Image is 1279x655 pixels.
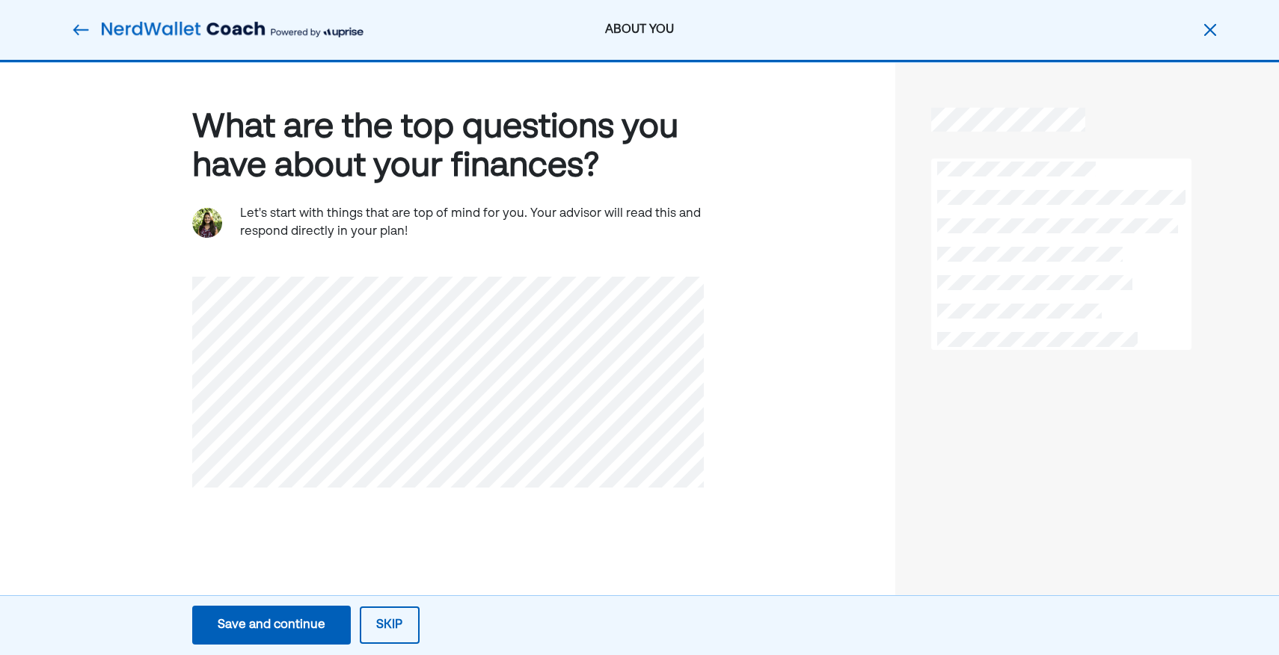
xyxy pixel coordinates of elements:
button: Save and continue [192,606,351,645]
div: Let's start with things that are top of mind for you. Your advisor will read this and respond dir... [240,205,704,241]
div: ABOUT YOU [448,21,831,39]
div: Save and continue [218,616,325,634]
button: Skip [360,606,420,644]
div: What are the top questions you have about your finances? [192,108,704,188]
